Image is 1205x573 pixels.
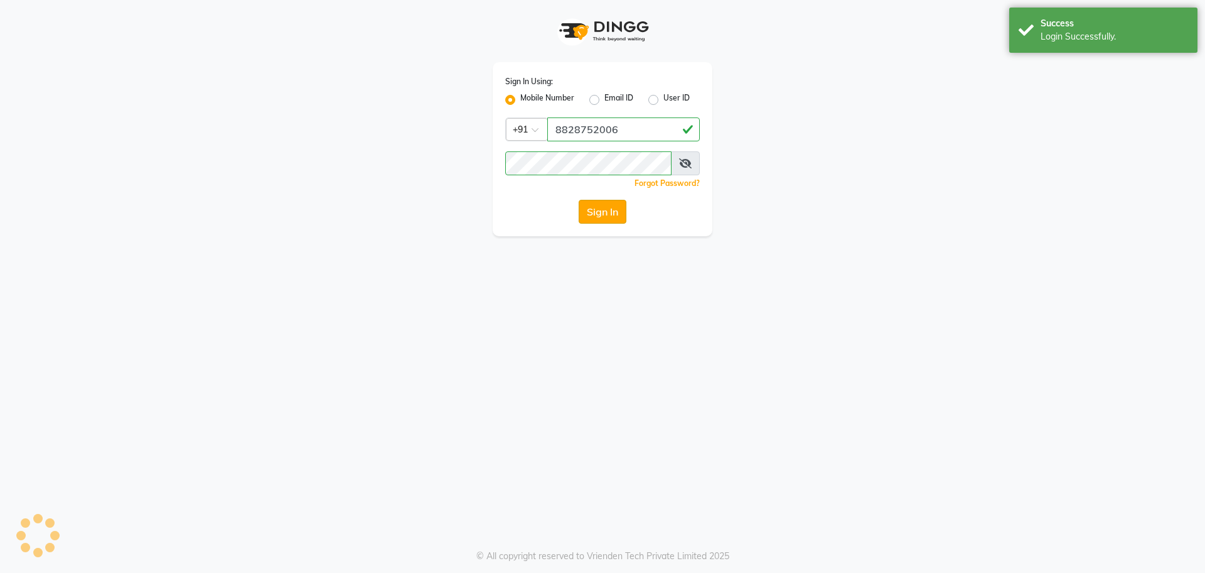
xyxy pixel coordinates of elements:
div: Login Successfully. [1041,30,1188,43]
a: Forgot Password? [635,178,700,188]
img: logo1.svg [552,13,653,50]
label: Mobile Number [520,92,574,107]
input: Username [547,117,700,141]
label: Sign In Using: [505,76,553,87]
input: Username [505,151,672,175]
label: Email ID [604,92,633,107]
div: Success [1041,17,1188,30]
label: User ID [663,92,690,107]
button: Sign In [579,200,626,224]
